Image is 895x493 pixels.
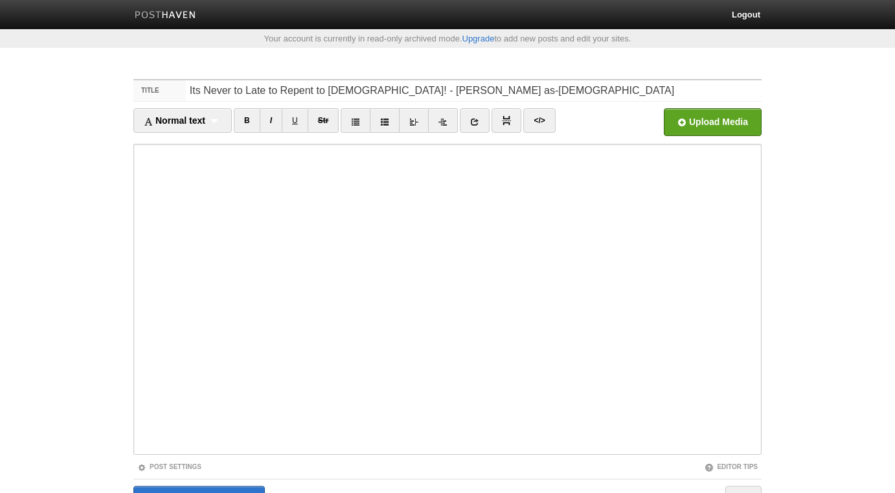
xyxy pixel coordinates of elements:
a: Post Settings [137,463,201,470]
a: Str [308,108,339,133]
a: </> [523,108,555,133]
span: Normal text [144,115,205,126]
img: Posthaven-bar [135,11,196,21]
img: pagebreak-icon.png [502,116,511,125]
a: U [282,108,308,133]
label: Title [133,80,186,101]
a: B [234,108,260,133]
a: Editor Tips [705,463,758,470]
a: I [260,108,282,133]
div: Your account is currently in read-only archived mode. to add new posts and edit your sites. [124,34,771,43]
del: Str [318,116,329,125]
a: Upgrade [462,34,495,43]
